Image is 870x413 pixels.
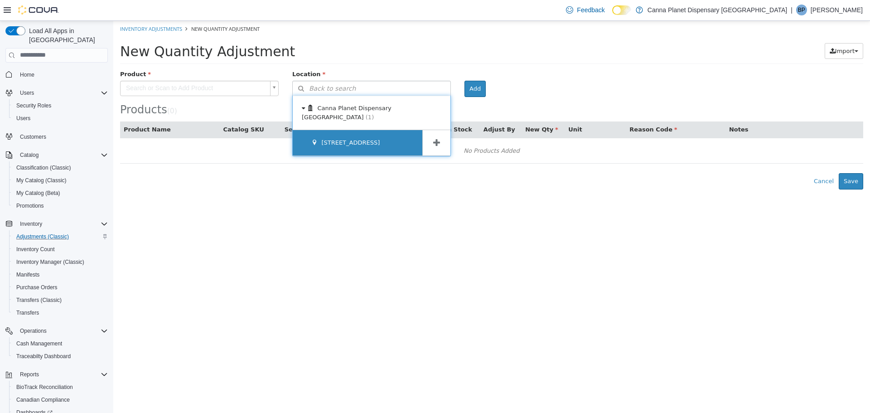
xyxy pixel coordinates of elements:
[9,187,111,199] button: My Catalog (Beta)
[9,199,111,212] button: Promotions
[722,27,741,34] span: Import
[13,351,74,362] a: Traceabilty Dashboard
[7,60,153,75] span: Search or Scan to Add Product
[370,104,404,113] button: Adjust By
[9,294,111,306] button: Transfers (Classic)
[16,258,84,266] span: Inventory Manager (Classic)
[16,309,39,316] span: Transfers
[9,268,111,281] button: Manifests
[9,306,111,319] button: Transfers
[9,243,111,256] button: Inventory Count
[13,338,66,349] a: Cash Management
[351,60,372,76] button: Add
[13,307,108,318] span: Transfers
[25,26,108,44] span: Load All Apps in [GEOGRAPHIC_DATA]
[16,87,108,98] span: Users
[16,150,108,160] span: Catalog
[16,202,44,209] span: Promotions
[13,113,34,124] a: Users
[179,50,212,57] span: Location
[711,22,750,39] button: Import
[20,220,42,228] span: Inventory
[811,5,863,15] p: [PERSON_NAME]
[13,100,108,111] span: Security Roles
[13,351,108,362] span: Traceabilty Dashboard
[2,87,111,99] button: Users
[13,162,75,173] a: Classification (Classic)
[20,327,47,335] span: Operations
[13,257,88,267] a: Inventory Manager (Classic)
[696,152,725,169] button: Cancel
[13,188,64,199] a: My Catalog (Beta)
[577,5,604,15] span: Feedback
[18,5,59,15] img: Cova
[13,244,58,255] a: Inventory Count
[13,382,108,393] span: BioTrack Reconciliation
[16,164,71,171] span: Classification (Classic)
[16,69,38,80] a: Home
[16,233,69,240] span: Adjustments (Classic)
[16,177,67,184] span: My Catalog (Classic)
[13,200,108,211] span: Promotions
[20,151,39,159] span: Catalog
[16,131,50,142] a: Customers
[791,5,793,15] p: |
[13,282,61,293] a: Purchase Orders
[16,296,62,304] span: Transfers (Classic)
[16,340,62,347] span: Cash Management
[16,369,108,380] span: Reports
[13,175,70,186] a: My Catalog (Classic)
[13,307,43,318] a: Transfers
[16,115,30,122] span: Users
[16,284,58,291] span: Purchase Orders
[13,188,108,199] span: My Catalog (Beta)
[78,5,146,11] span: New Quantity Adjustment
[616,104,637,113] button: Notes
[13,175,108,186] span: My Catalog (Classic)
[110,104,153,113] button: Catalog SKU
[7,50,38,57] span: Product
[7,23,182,39] span: New Quantity Adjustment
[171,104,255,113] button: Serial / Package Number
[9,230,111,243] button: Adjustments (Classic)
[9,174,111,187] button: My Catalog (Classic)
[412,105,445,112] span: New Qty
[13,394,73,405] a: Canadian Compliance
[10,104,59,113] button: Product Name
[13,113,108,124] span: Users
[612,5,631,15] input: Dark Mode
[16,271,39,278] span: Manifests
[7,5,69,11] a: Inventory Adjustments
[16,219,46,229] button: Inventory
[9,161,111,174] button: Classification (Classic)
[796,5,807,15] div: Binal Patel
[9,112,111,125] button: Users
[16,246,55,253] span: Inventory Count
[20,371,39,378] span: Reports
[16,69,108,80] span: Home
[7,60,165,75] a: Search or Scan to Add Product
[13,282,108,293] span: Purchase Orders
[648,5,787,15] p: Canna Planet Dispensary [GEOGRAPHIC_DATA]
[16,102,51,109] span: Security Roles
[13,257,108,267] span: Inventory Manager (Classic)
[13,295,108,306] span: Transfers (Classic)
[188,84,278,100] span: Canna Planet Dispensary [GEOGRAPHIC_DATA]
[16,87,38,98] button: Users
[455,104,470,113] button: Unit
[516,105,564,112] span: Reason Code
[13,382,77,393] a: BioTrack Reconciliation
[13,200,48,211] a: Promotions
[562,1,608,19] a: Feedback
[13,394,108,405] span: Canadian Compliance
[16,369,43,380] button: Reports
[13,231,108,242] span: Adjustments (Classic)
[9,381,111,394] button: BioTrack Reconciliation
[20,133,46,141] span: Customers
[20,71,34,78] span: Home
[2,218,111,230] button: Inventory
[2,130,111,143] button: Customers
[57,86,61,94] span: 0
[2,68,111,81] button: Home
